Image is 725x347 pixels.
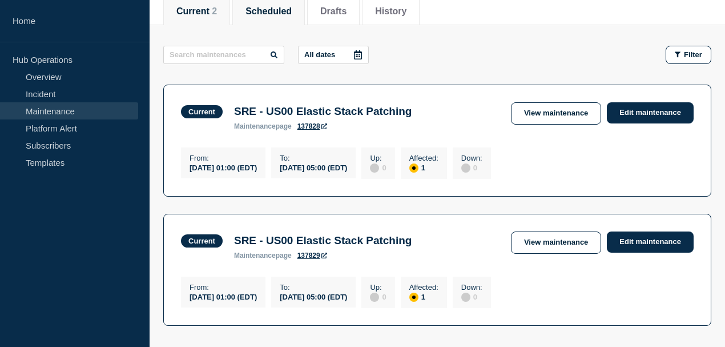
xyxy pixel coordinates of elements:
div: disabled [370,293,379,302]
div: [DATE] 05:00 (EDT) [280,162,347,172]
button: Current 2 [176,6,217,17]
p: All dates [304,50,335,59]
button: Scheduled [245,6,292,17]
div: 1 [409,292,438,302]
div: [DATE] 01:00 (EDT) [190,292,257,301]
div: [DATE] 05:00 (EDT) [280,292,347,301]
p: Affected : [409,154,438,162]
a: View maintenance [511,232,601,254]
div: 0 [461,292,482,302]
p: From : [190,154,257,162]
p: page [234,122,292,130]
button: All dates [298,46,369,64]
div: [DATE] 01:00 (EDT) [190,162,257,172]
div: Current [188,237,215,245]
p: To : [280,154,347,162]
p: From : [190,283,257,292]
h3: SRE - US00 Elastic Stack Patching [234,105,412,118]
p: Up : [370,283,386,292]
div: 1 [409,162,438,173]
p: Affected : [409,283,438,292]
p: To : [280,283,347,292]
span: Filter [684,50,702,59]
div: 0 [370,162,386,173]
a: 137829 [297,252,327,260]
p: page [234,252,292,260]
div: affected [409,293,418,302]
a: View maintenance [511,102,601,125]
div: disabled [461,163,470,173]
button: History [375,6,406,17]
a: Edit maintenance [607,232,694,253]
a: Edit maintenance [607,102,694,123]
span: 2 [212,6,217,16]
span: maintenance [234,122,276,130]
p: Up : [370,154,386,162]
h3: SRE - US00 Elastic Stack Patching [234,234,412,247]
div: affected [409,163,418,173]
p: Down : [461,283,482,292]
div: disabled [461,293,470,302]
input: Search maintenances [163,46,284,64]
div: 0 [370,292,386,302]
p: Down : [461,154,482,162]
a: 137828 [297,122,327,130]
div: Current [188,107,215,116]
button: Drafts [320,6,347,17]
div: disabled [370,163,379,173]
div: 0 [461,162,482,173]
span: maintenance [234,252,276,260]
button: Filter [666,46,711,64]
